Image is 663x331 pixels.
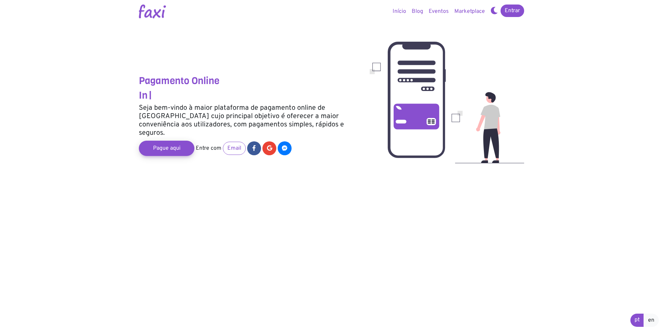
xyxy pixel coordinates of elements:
span: Entre com [196,145,221,152]
h5: Seja bem-vindo à maior plataforma de pagamento online de [GEOGRAPHIC_DATA] cujo principal objetiv... [139,104,359,137]
a: en [644,314,659,327]
span: In [139,89,148,102]
a: Blog [409,5,426,18]
a: Início [390,5,409,18]
a: Eventos [426,5,452,18]
a: Pague aqui [139,141,194,156]
img: Logotipo Faxi Online [139,5,166,18]
a: Email [223,142,246,155]
a: Marketplace [452,5,488,18]
a: Entrar [501,5,524,17]
h3: Pagamento Online [139,75,359,87]
a: pt [630,314,644,327]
